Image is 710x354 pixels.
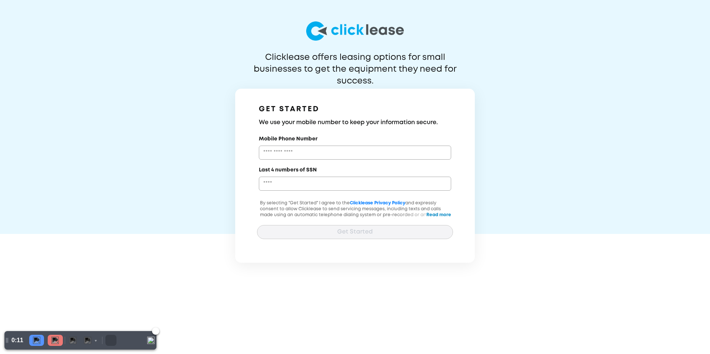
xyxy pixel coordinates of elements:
a: Clicklease Privacy Policy [350,201,405,205]
img: logo-larg [306,21,404,41]
label: Mobile Phone Number [259,135,318,143]
p: Clicklease offers leasing options for small businesses to get the equipment they need for success. [236,52,474,75]
label: Last 4 numbers of SSN [259,166,317,174]
h1: GET STARTED [259,103,451,115]
button: Get Started [257,225,453,239]
h3: We use your mobile number to keep your information secure. [259,118,451,127]
p: By selecting "Get Started" I agree to the and expressly consent to allow Clicklease to send servi... [257,200,453,236]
